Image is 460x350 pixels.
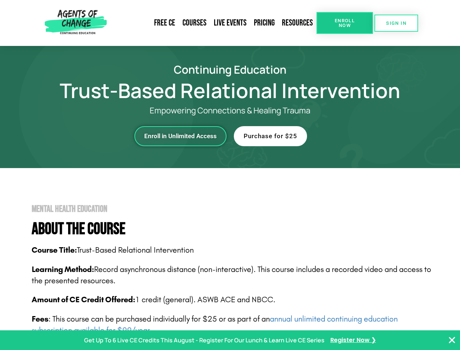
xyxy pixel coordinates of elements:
[52,106,409,115] p: Empowering Connections & Healing Trauma
[32,245,438,256] p: Trust-Based Relational Intervention
[386,21,406,26] span: SIGN IN
[32,265,94,274] b: Learning Method:
[32,314,398,335] span: : This course can be purchased individually for $25 or as part of an
[32,295,135,304] span: Amount of CE Credit Offered:
[84,335,325,346] p: Get Up To 6 Live CE Credits This August - Register For Our Lunch & Learn Live CE Series
[32,264,438,287] p: Record asynchronous distance (non-interactive). This course includes a recorded video and access ...
[278,15,317,31] a: Resources
[110,15,317,31] nav: Menu
[150,15,179,31] a: Free CE
[134,126,227,146] a: Enroll in Unlimited Access
[448,336,456,345] button: Close Banner
[210,15,250,31] a: Live Events
[32,221,438,237] h4: About The Course
[32,205,438,214] h2: Mental Health Education
[32,314,48,324] span: Fees
[23,64,438,75] h2: Continuing Education
[244,133,297,139] span: Purchase for $25
[374,15,418,32] a: SIGN IN
[144,133,217,139] span: Enroll in Unlimited Access
[328,18,361,28] span: Enroll Now
[234,126,307,146] a: Purchase for $25
[250,15,278,31] a: Pricing
[317,12,373,34] a: Enroll Now
[330,335,376,346] a: Register Now ❯
[32,294,438,306] p: 1 credit (general). ASWB ACE and NBCC.
[23,82,438,99] h1: Trust-Based Relational Intervention
[179,15,210,31] a: Courses
[32,245,77,255] b: Course Title:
